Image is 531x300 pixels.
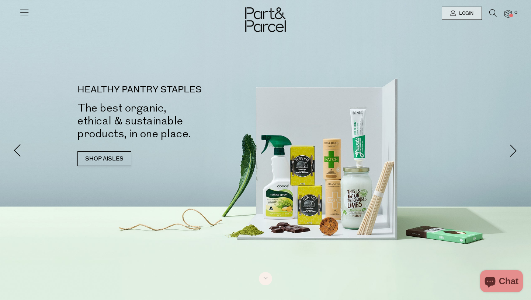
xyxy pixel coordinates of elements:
span: Login [457,10,473,17]
inbox-online-store-chat: Shopify online store chat [478,270,525,294]
span: 0 [513,10,519,16]
img: Part&Parcel [245,7,286,32]
a: SHOP AISLES [77,151,131,166]
p: HEALTHY PANTRY STAPLES [77,85,277,94]
a: 0 [504,10,512,18]
a: Login [442,7,482,20]
h2: The best organic, ethical & sustainable products, in one place. [77,102,277,140]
